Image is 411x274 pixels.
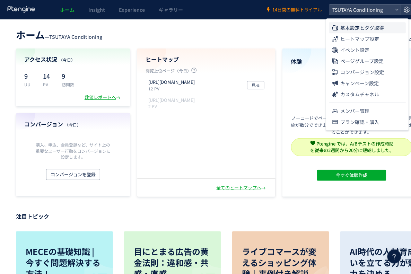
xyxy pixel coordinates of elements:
span: コンバージョン設定 [340,67,384,78]
span: ホーム [16,28,45,42]
span: 今すぐ体験作成 [336,170,367,181]
span: 見る [252,81,260,89]
button: コンバージョンを登録 [46,169,100,180]
span: （今日） [64,122,81,127]
span: メンバー管理 [340,105,369,116]
span: カスタムチャネル [340,89,379,100]
p: PV [43,81,53,87]
span: キャンペーン設定 [340,78,379,89]
span: （今日） [59,57,75,63]
p: 訪問数 [62,81,74,87]
span: Ptengine では、A/Bテストの作成時間 を従来の2週間から20分に短縮しました。 [311,140,394,153]
span: 基本設定とタグ取得 [340,22,384,33]
span: ギャラリー [159,6,183,13]
button: 見る [247,81,264,89]
span: イベント設定 [340,44,369,55]
span: ページグループ設定 [340,55,384,67]
div: — [16,28,102,42]
span: 14日間の無料トライアル [272,7,322,13]
button: 今すぐ体験作成 [317,170,386,181]
h4: コンバージョン [24,120,122,128]
span: ヒートマップ設定 [340,33,379,44]
p: 購入、申込、会員登録など、サイト上の重要なユーザー行動をコンバージョンに設定します。 [34,142,112,159]
span: ホーム [60,6,75,13]
span: Experience [119,6,145,13]
img: svg+xml,%3c [311,141,315,145]
div: 数値レポートへ [85,94,122,101]
span: コンバージョンを登録 [51,169,96,180]
p: 14 [43,70,53,81]
p: 9 [62,70,74,81]
p: 閲覧上位ページ（今日） [146,68,267,76]
span: プラン確認・購入 [340,116,379,127]
span: TSUTAYA Conditioning [49,33,102,40]
span: TSUTAYA Conditioning [331,5,392,15]
p: https://tc.tsite.jp/pilates/2336/news/OliveLOUNGE2335 [148,97,195,104]
p: 12 PV [148,86,198,91]
p: 9 [24,70,35,81]
p: https://tc.tsite.jp/pilates/2336 [148,79,195,86]
h4: アクセス状況 [24,55,122,63]
h4: ヒートマップ [146,55,267,63]
p: UU [24,81,35,87]
div: 全てのヒートマップへ [216,185,267,191]
p: 2 PV [148,103,198,109]
span: Insight [88,6,105,13]
a: 14日間の無料トライアル [265,7,322,13]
